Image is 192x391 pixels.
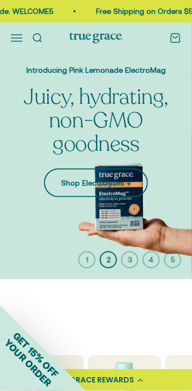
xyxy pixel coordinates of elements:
button: 1 [78,251,95,269]
p: Introducing Pink Lemonade ElectroMag [11,64,181,76]
a: Shop Electrolytes → [44,168,148,197]
div: TRUE GRACE REWARDS [49,375,134,386]
button: 2 [100,251,117,269]
button: 3 [121,251,138,269]
span: GET 15% OFF [11,330,61,380]
button: 5 [164,251,181,269]
split-lines: Juicy, hydrating, non-GMO goodness [24,82,168,158]
span: YOUR ORDER [2,338,54,389]
button: 4 [143,251,160,269]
